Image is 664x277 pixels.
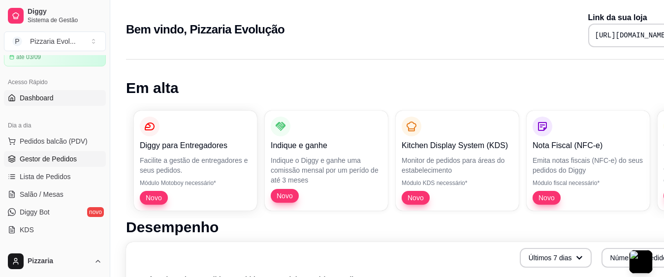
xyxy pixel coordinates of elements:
span: Novo [142,193,166,203]
button: Nota Fiscal (NFC-e)Emita notas fiscais (NFC-e) do seus pedidos do DiggyMódulo fiscal necessário*Novo [527,111,650,211]
span: Novo [404,193,428,203]
span: Gestor de Pedidos [20,154,77,164]
button: Select a team [4,31,106,51]
button: Últimos 7 dias [520,248,592,268]
span: Novo [535,193,559,203]
a: KDS [4,222,106,238]
span: P [12,36,22,46]
span: Dashboard [20,93,54,103]
button: Pizzaria [4,249,106,273]
span: Diggy Bot [20,207,50,217]
article: até 03/09 [16,53,41,61]
p: Facilite a gestão de entregadores e seus pedidos. [140,155,251,175]
h2: Bem vindo, Pizzaria Evolução [126,22,285,37]
p: Módulo fiscal necessário* [533,179,644,187]
p: Monitor de pedidos para áreas do estabelecimento [402,155,513,175]
button: Pedidos balcão (PDV) [4,133,106,149]
button: Indique e ganheIndique o Diggy e ganhe uma comissão mensal por um perído de até 3 mesesNovo [265,111,388,211]
p: Emita notas fiscais (NFC-e) do seus pedidos do Diggy [533,155,644,175]
p: Módulo Motoboy necessário* [140,179,251,187]
button: Kitchen Display System (KDS)Monitor de pedidos para áreas do estabelecimentoMódulo KDS necessário... [396,111,519,211]
span: Pizzaria [28,257,90,266]
span: Lista de Pedidos [20,172,71,182]
span: Diggy [28,7,102,16]
p: Módulo KDS necessário* [402,179,513,187]
a: Gestor de Pedidos [4,151,106,167]
div: Pizzaria Evol ... [30,36,76,46]
button: Diggy para EntregadoresFacilite a gestão de entregadores e seus pedidos.Módulo Motoboy necessário... [134,111,257,211]
div: Acesso Rápido [4,74,106,90]
p: Diggy para Entregadores [140,140,251,152]
span: KDS [20,225,34,235]
p: Indique o Diggy e ganhe uma comissão mensal por um perído de até 3 meses [271,155,382,185]
span: Pedidos balcão (PDV) [20,136,88,146]
p: Indique e ganhe [271,140,382,152]
span: Novo [273,191,297,201]
a: Diggy Botnovo [4,204,106,220]
a: Salão / Mesas [4,186,106,202]
a: Dashboard [4,90,106,106]
p: Kitchen Display System (KDS) [402,140,513,152]
span: Sistema de Gestão [28,16,102,24]
p: Nota Fiscal (NFC-e) [533,140,644,152]
div: Dia a dia [4,118,106,133]
a: DiggySistema de Gestão [4,4,106,28]
a: Lista de Pedidos [4,169,106,185]
span: Salão / Mesas [20,189,63,199]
